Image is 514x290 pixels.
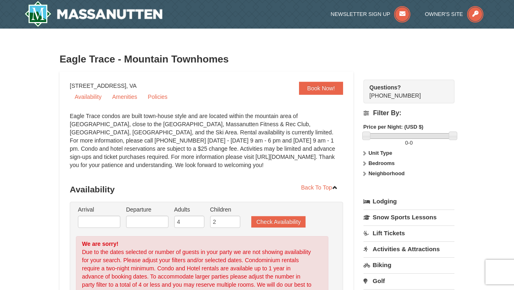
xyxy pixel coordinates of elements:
[405,140,408,146] span: 0
[363,139,454,147] label: -
[251,216,306,228] button: Check Availability
[143,91,172,103] a: Policies
[370,84,401,91] strong: Questions?
[70,112,343,177] div: Eagle Trace condos are built town-house style and are located within the mountain area of [GEOGRA...
[126,205,168,214] label: Departure
[299,82,343,95] a: Book Now!
[363,273,454,288] a: Golf
[370,83,440,99] span: [PHONE_NUMBER]
[363,241,454,257] a: Activities & Attractions
[174,205,204,214] label: Adults
[363,225,454,241] a: Lift Tickets
[82,241,118,247] strong: We are sorry!
[363,257,454,272] a: Biking
[24,1,162,27] a: Massanutten Resort
[24,1,162,27] img: Massanutten Resort Logo
[331,11,411,17] a: Newsletter Sign Up
[78,205,120,214] label: Arrival
[210,205,240,214] label: Children
[60,51,454,67] h3: Eagle Trace - Mountain Townhomes
[368,150,392,156] strong: Unit Type
[107,91,142,103] a: Amenities
[296,181,343,194] a: Back To Top
[363,124,423,130] strong: Price per Night: (USD $)
[331,11,390,17] span: Newsletter Sign Up
[368,170,405,176] strong: Neighborhood
[368,160,394,166] strong: Bedrooms
[410,140,412,146] span: 0
[425,11,463,17] span: Owner's Site
[425,11,484,17] a: Owner's Site
[70,91,106,103] a: Availability
[363,194,454,209] a: Lodging
[70,181,343,198] h3: Availability
[363,109,454,117] h4: Filter By:
[363,210,454,225] a: Snow Sports Lessons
